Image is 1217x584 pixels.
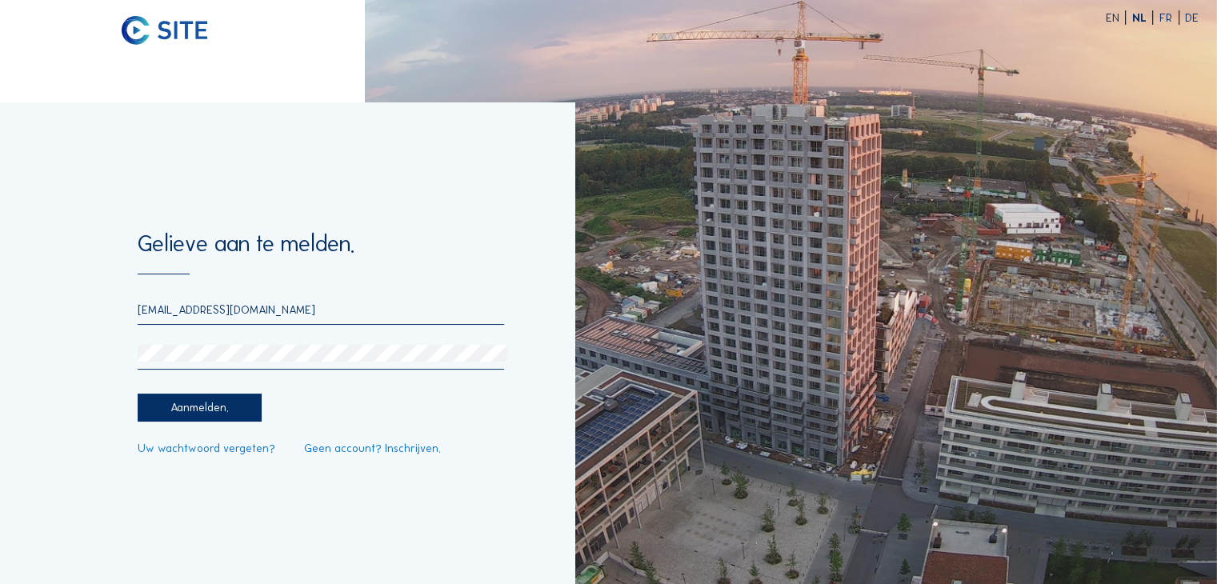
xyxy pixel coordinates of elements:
div: Aanmelden. [138,394,262,421]
div: NL [1132,12,1154,23]
a: Geen account? Inschrijven. [304,442,441,454]
div: EN [1106,12,1127,23]
div: FR [1159,12,1179,23]
div: DE [1185,12,1199,23]
a: Uw wachtwoord vergeten? [138,442,275,454]
div: Gelieve aan te melden. [138,233,505,274]
input: E-mail [138,302,505,317]
img: C-SITE logo [122,16,206,45]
